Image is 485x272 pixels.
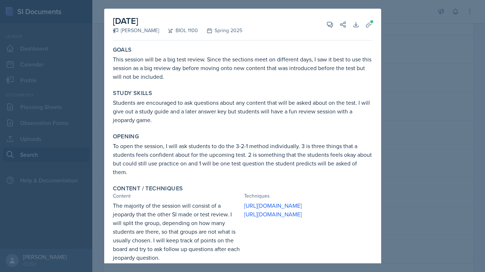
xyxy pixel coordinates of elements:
a: [URL][DOMAIN_NAME] [244,202,302,210]
p: This session will be a big test review. Since the sections meet on different days, I saw it best ... [113,55,372,81]
p: Students are encouraged to ask questions about any content that will be asked about on the test. ... [113,98,372,124]
div: Techniques [244,192,372,200]
div: [PERSON_NAME] [113,27,159,34]
div: Content [113,192,241,200]
label: Goals [113,46,132,53]
p: The majority of the session will consist of a jeopardy that the other SI made or test review. I w... [113,201,241,262]
a: [URL][DOMAIN_NAME] [244,210,302,218]
label: Content / Techniques [113,185,183,192]
div: BIOL 1100 [159,27,198,34]
p: To open the session, I will ask students to do the 3-2-1 method individually. 3 is three things t... [113,142,372,176]
label: Study Skills [113,90,153,97]
div: Spring 2025 [198,27,242,34]
h2: [DATE] [113,14,242,27]
label: Opening [113,133,139,140]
